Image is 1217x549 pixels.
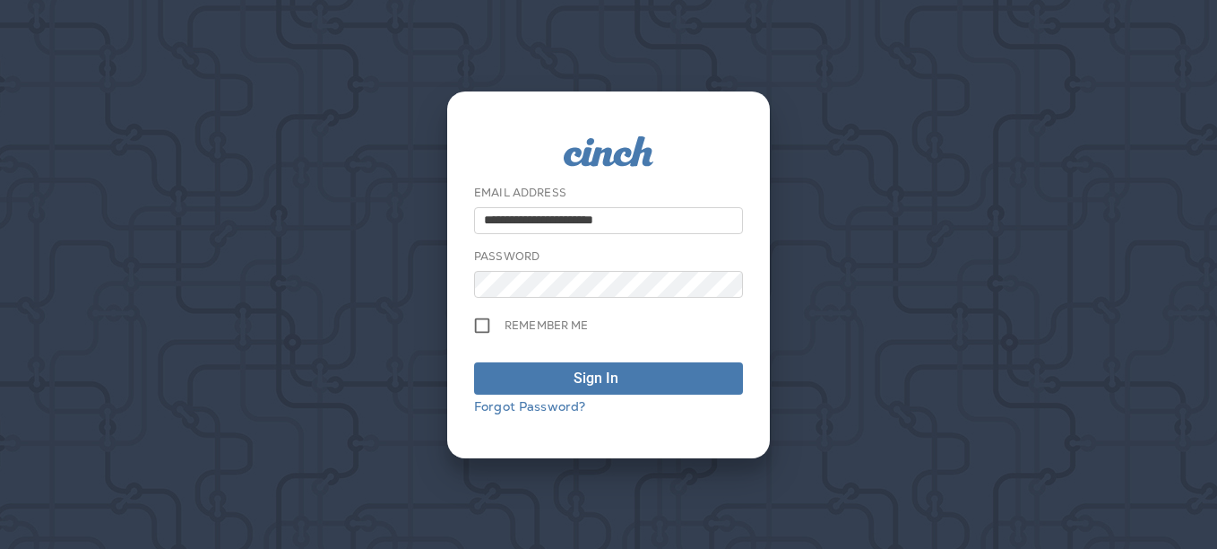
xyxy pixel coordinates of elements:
button: Sign In [474,362,743,395]
label: Password [474,249,539,264]
label: Email Address [474,186,566,200]
div: Sign In [574,368,618,389]
a: Forgot Password? [474,398,585,414]
span: Remember me [505,318,589,333]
